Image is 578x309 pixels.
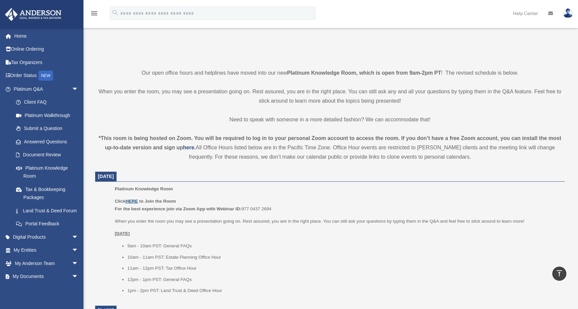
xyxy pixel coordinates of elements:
[90,9,98,17] i: menu
[95,87,565,106] p: When you enter the room, you may see a presentation going on. Rest assured, you are in the right ...
[95,134,565,162] div: All Office Hours listed below are in the Pacific Time Zone. Office Hour events are restricted to ...
[5,257,88,270] a: My Anderson Teamarrow_drop_down
[139,199,176,204] b: to Join the Room
[5,43,88,56] a: Online Ordering
[194,145,196,150] strong: .
[127,253,560,261] li: 10am - 11am PST: Estate Planning Office Hour
[9,135,88,148] a: Answered Questions
[112,9,119,16] i: search
[115,231,130,236] u: [DATE]
[5,29,88,43] a: Home
[72,257,85,270] span: arrow_drop_down
[127,287,560,295] li: 1pm - 2pm PST: Land Trust & Deed Office Hour
[9,96,88,109] a: Client FAQ
[115,217,560,225] p: When you enter the room you may see a presentation going on. Rest assured, you are in the right p...
[5,230,88,244] a: Digital Productsarrow_drop_down
[115,197,560,213] p: 977 0437 2694
[99,135,561,150] strong: *This room is being hosted on Zoom. You will be required to log in to your personal Zoom account ...
[9,217,88,231] a: Portal Feedback
[9,204,88,217] a: Land Trust & Deed Forum
[552,267,566,281] a: vertical_align_top
[287,70,441,76] strong: Platinum Knowledge Room, which is open from 9am-2pm PT
[72,283,85,297] span: arrow_drop_down
[9,148,88,162] a: Document Review
[115,186,173,191] span: Platinum Knowledge Room
[563,8,573,18] img: User Pic
[9,109,88,122] a: Platinum Walkthrough
[127,242,560,250] li: 9am - 10am PST: General FAQs
[9,161,85,183] a: Platinum Knowledge Room
[3,8,63,21] img: Anderson Advisors Platinum Portal
[98,174,114,179] span: [DATE]
[5,69,88,83] a: Order StatusNEW
[127,276,560,284] li: 12pm - 1pm PST: General FAQs
[5,270,88,283] a: My Documentsarrow_drop_down
[126,199,138,204] a: HERE
[5,56,88,69] a: Tax Organizers
[5,82,88,96] a: Platinum Q&Aarrow_drop_down
[38,71,53,81] div: NEW
[9,183,88,204] a: Tax & Bookkeeping Packages
[555,269,563,277] i: vertical_align_top
[72,230,85,244] span: arrow_drop_down
[95,68,565,78] p: Our open office hours and helplines have moved into our new ! The revised schedule is below.
[5,283,88,296] a: Online Learningarrow_drop_down
[9,122,88,135] a: Submit a Question
[95,115,565,124] p: Need to speak with someone in a more detailed fashion? We can accommodate that!
[115,199,139,204] b: Click
[72,82,85,96] span: arrow_drop_down
[5,244,88,257] a: My Entitiesarrow_drop_down
[72,270,85,284] span: arrow_drop_down
[183,145,194,150] a: here
[90,12,98,17] a: menu
[115,206,241,211] b: For the best experience join via Zoom App with Webinar ID:
[72,244,85,257] span: arrow_drop_down
[127,264,560,272] li: 11am - 12pm PST: Tax Office Hour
